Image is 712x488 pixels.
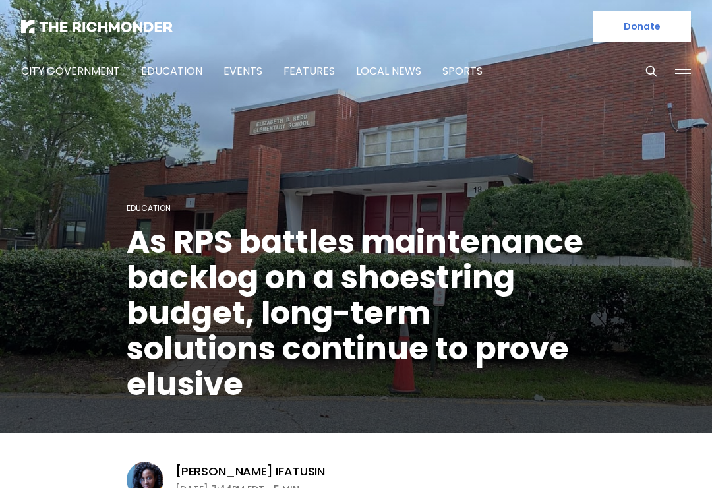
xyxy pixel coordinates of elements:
[283,63,335,78] a: Features
[442,63,483,78] a: Sports
[141,63,202,78] a: Education
[21,63,120,78] a: City Government
[127,224,585,402] h1: As RPS battles maintenance backlog on a shoestring budget, long-term solutions continue to prove ...
[356,63,421,78] a: Local News
[641,61,661,81] button: Search this site
[175,464,325,479] a: [PERSON_NAME] Ifatusin
[223,63,262,78] a: Events
[593,11,691,42] a: Donate
[127,202,171,214] a: Education
[21,20,173,33] img: The Richmonder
